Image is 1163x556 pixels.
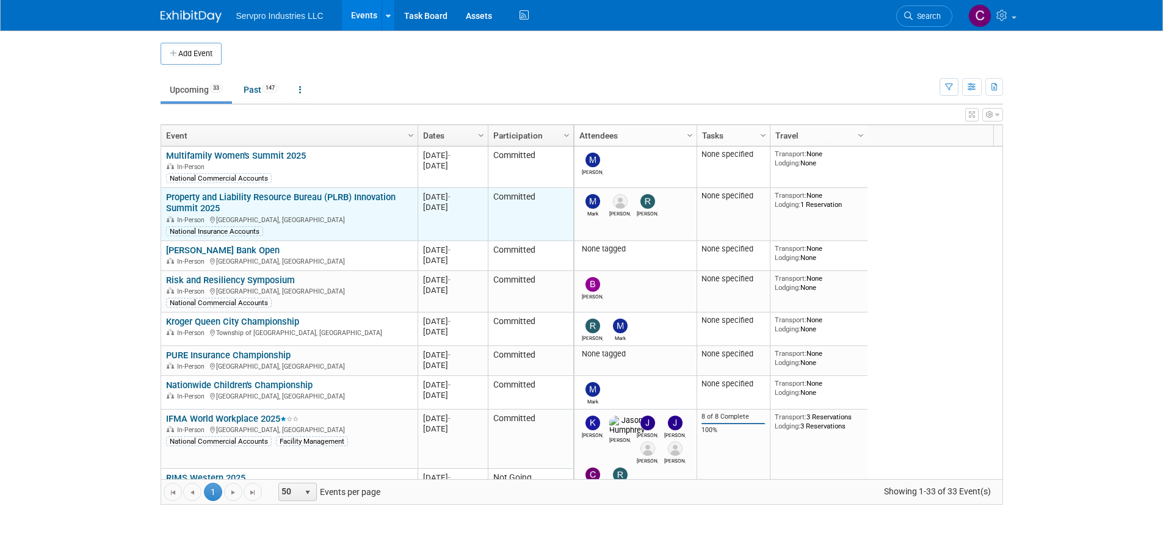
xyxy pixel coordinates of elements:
[640,416,655,430] img: Jay Reynolds
[177,392,208,400] span: In-Person
[204,483,222,501] span: 1
[423,350,482,360] div: [DATE]
[582,430,603,438] div: Kevin Wofford
[701,316,765,325] div: None specified
[423,360,482,370] div: [DATE]
[775,316,806,324] span: Transport:
[585,416,600,430] img: Kevin Wofford
[582,292,603,300] div: Brian Donnelly
[701,191,765,201] div: None specified
[448,245,451,255] span: -
[448,350,451,359] span: -
[640,441,655,456] img: Amy Fox
[856,131,866,140] span: Column Settings
[167,216,174,222] img: In-Person Event
[262,84,278,93] span: 147
[476,131,486,140] span: Column Settings
[303,488,313,497] span: select
[166,391,412,401] div: [GEOGRAPHIC_DATA], [GEOGRAPHIC_DATA]
[167,258,174,264] img: In-Person Event
[637,456,658,464] div: Amy Fox
[775,159,800,167] span: Lodging:
[183,483,201,501] a: Go to the previous page
[701,349,765,359] div: None specified
[209,84,223,93] span: 33
[166,150,306,161] a: Multifamily Women's Summit 2025
[582,397,603,405] div: Mark Bristol
[474,125,488,143] a: Column Settings
[168,488,178,497] span: Go to the first page
[423,161,482,171] div: [DATE]
[775,125,860,146] a: Travel
[166,327,412,338] div: Township of [GEOGRAPHIC_DATA], [GEOGRAPHIC_DATA]
[582,333,603,341] div: Rick Dubois
[896,5,952,27] a: Search
[585,277,600,292] img: Brian Donnelly
[448,192,451,201] span: -
[406,131,416,140] span: Column Settings
[161,43,222,65] button: Add Event
[187,488,197,497] span: Go to the previous page
[775,316,863,333] div: None None
[166,173,272,183] div: National Commercial Accounts
[488,271,573,312] td: Committed
[701,150,765,159] div: None specified
[166,226,263,236] div: National Insurance Accounts
[236,11,324,21] span: Servpro Industries LLC
[166,413,299,424] a: IFMA World Workplace 2025
[683,125,697,143] a: Column Settings
[166,275,295,286] a: Risk and Resiliency Symposium
[775,413,863,430] div: 3 Reservations 3 Reservations
[562,131,571,140] span: Column Settings
[775,283,800,292] span: Lodging:
[585,194,600,209] img: Mark Bristol
[609,435,631,443] div: Jason Humphrey
[664,430,686,438] div: Jeremy Jackson
[664,456,686,464] div: Matt Post
[423,316,482,327] div: [DATE]
[775,422,800,430] span: Lodging:
[166,125,410,146] a: Event
[263,483,393,501] span: Events per page
[775,244,863,262] div: None None
[167,329,174,335] img: In-Person Event
[166,256,412,266] div: [GEOGRAPHIC_DATA], [GEOGRAPHIC_DATA]
[177,163,208,171] span: In-Person
[404,125,418,143] a: Column Settings
[579,349,692,359] div: None tagged
[423,472,482,483] div: [DATE]
[585,382,600,397] img: Mark Bristol
[423,424,482,434] div: [DATE]
[701,426,765,435] div: 100%
[448,275,451,284] span: -
[166,286,412,296] div: [GEOGRAPHIC_DATA], [GEOGRAPHIC_DATA]
[166,214,412,225] div: [GEOGRAPHIC_DATA], [GEOGRAPHIC_DATA]
[701,379,765,389] div: None specified
[613,319,628,333] img: Mark Bristol
[579,244,692,254] div: None tagged
[167,392,174,399] img: In-Person Event
[702,125,762,146] a: Tasks
[968,4,991,27] img: Chris Chassagneux
[488,410,573,469] td: Committed
[488,376,573,410] td: Committed
[423,413,482,424] div: [DATE]
[585,468,600,482] img: Chris Chassagneux
[177,258,208,265] span: In-Person
[775,191,863,209] div: None 1 Reservation
[775,274,806,283] span: Transport:
[423,245,482,255] div: [DATE]
[166,472,245,483] a: RIMS Western 2025
[637,209,658,217] div: Rick Dubois
[488,146,573,188] td: Committed
[775,191,806,200] span: Transport:
[448,473,451,482] span: -
[423,192,482,202] div: [DATE]
[775,244,806,253] span: Transport:
[613,468,628,482] img: Rick Knox
[448,151,451,160] span: -
[228,488,238,497] span: Go to the next page
[234,78,288,101] a: Past147
[423,275,482,285] div: [DATE]
[166,436,272,446] div: National Commercial Accounts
